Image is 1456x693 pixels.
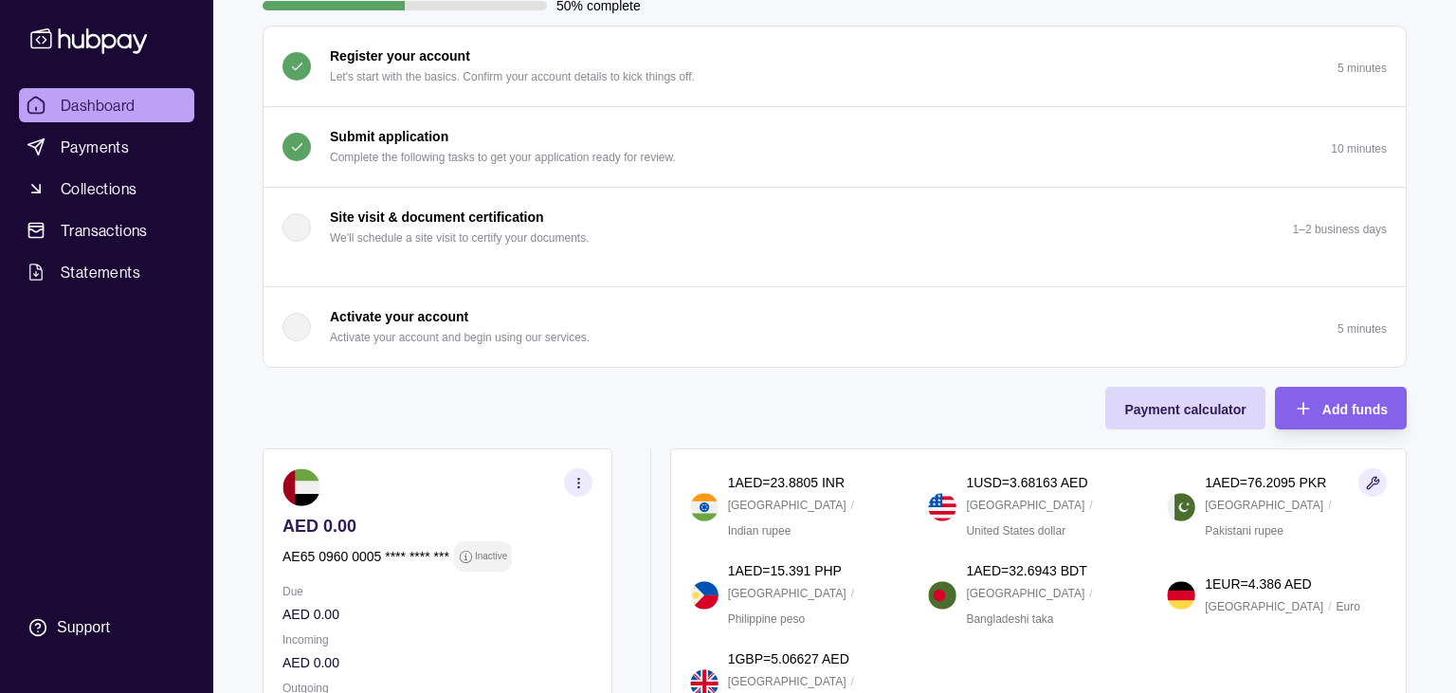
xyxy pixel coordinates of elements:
[330,207,544,228] p: Site visit & document certification
[282,629,592,650] p: Incoming
[19,255,194,289] a: Statements
[61,177,136,200] span: Collections
[728,495,846,516] p: [GEOGRAPHIC_DATA]
[264,107,1406,187] button: Submit application Complete the following tasks to get your application ready for review.10 minutes
[264,27,1406,106] button: Register your account Let's start with the basics. Confirm your account details to kick things of...
[61,261,140,283] span: Statements
[330,46,470,66] p: Register your account
[1205,472,1326,493] p: 1 AED = 76.2095 PKR
[1293,223,1387,236] p: 1–2 business days
[19,88,194,122] a: Dashboard
[282,468,320,506] img: ae
[851,583,854,604] p: /
[1275,387,1407,429] button: Add funds
[728,560,842,581] p: 1 AED = 15.391 PHP
[19,213,194,247] a: Transactions
[851,671,854,692] p: /
[330,147,676,168] p: Complete the following tasks to get your application ready for review.
[1205,520,1283,541] p: Pakistani rupee
[282,516,592,537] p: AED 0.00
[966,472,1087,493] p: 1 USD = 3.68163 AED
[966,583,1084,604] p: [GEOGRAPHIC_DATA]
[1089,495,1092,516] p: /
[1124,402,1246,417] span: Payment calculator
[57,617,110,638] div: Support
[1089,583,1092,604] p: /
[61,219,148,242] span: Transactions
[1205,596,1323,617] p: [GEOGRAPHIC_DATA]
[330,126,448,147] p: Submit application
[966,520,1065,541] p: United States dollar
[19,608,194,647] a: Support
[264,188,1406,267] button: Site visit & document certification We'll schedule a site visit to certify your documents.1–2 bus...
[282,581,592,602] p: Due
[1338,62,1387,75] p: 5 minutes
[19,130,194,164] a: Payments
[728,583,846,604] p: [GEOGRAPHIC_DATA]
[1167,581,1195,610] img: de
[966,495,1084,516] p: [GEOGRAPHIC_DATA]
[19,172,194,206] a: Collections
[1336,596,1359,617] p: Euro
[61,136,129,158] span: Payments
[1105,387,1265,429] button: Payment calculator
[966,609,1053,629] p: Bangladeshi taka
[475,546,507,567] p: Inactive
[1338,322,1387,336] p: 5 minutes
[264,287,1406,367] button: Activate your account Activate your account and begin using our services.5 minutes
[690,493,719,521] img: in
[928,581,956,610] img: bd
[690,581,719,610] img: ph
[282,604,592,625] p: AED 0.00
[1167,493,1195,521] img: pk
[1205,495,1323,516] p: [GEOGRAPHIC_DATA]
[728,472,845,493] p: 1 AED = 23.8805 INR
[61,94,136,117] span: Dashboard
[966,560,1086,581] p: 1 AED = 32.6943 BDT
[851,495,854,516] p: /
[728,671,846,692] p: [GEOGRAPHIC_DATA]
[330,306,468,327] p: Activate your account
[1322,402,1388,417] span: Add funds
[1205,574,1312,594] p: 1 EUR = 4.386 AED
[282,652,592,673] p: AED 0.00
[330,228,590,248] p: We'll schedule a site visit to certify your documents.
[330,66,695,87] p: Let's start with the basics. Confirm your account details to kick things off.
[264,267,1406,286] div: Site visit & document certification We'll schedule a site visit to certify your documents.1–2 bus...
[728,609,805,629] p: Philippine peso
[728,520,792,541] p: Indian rupee
[728,648,849,669] p: 1 GBP = 5.06627 AED
[330,327,590,348] p: Activate your account and begin using our services.
[1328,596,1331,617] p: /
[1331,142,1387,155] p: 10 minutes
[928,493,956,521] img: us
[1328,495,1331,516] p: /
